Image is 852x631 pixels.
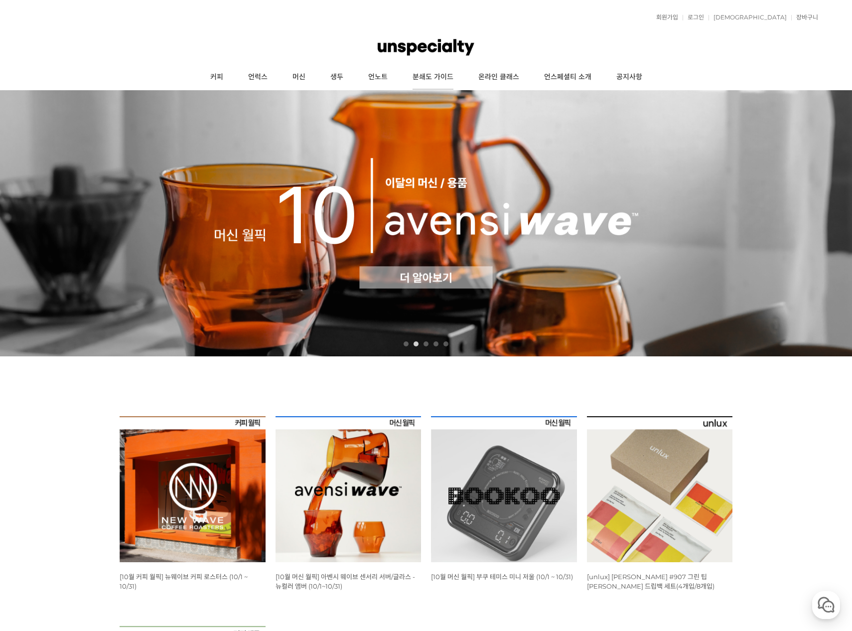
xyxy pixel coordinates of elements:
[378,32,474,62] img: 언스페셜티 몰
[276,573,415,590] a: [10월 머신 월픽] 아벤시 웨이브 센서리 서버/글라스 - 뉴컬러 앰버 (10/1~10/31)
[433,341,438,346] a: 4
[120,573,248,590] a: [10월 커피 월픽] 뉴웨이브 커피 로스터스 (10/1 ~ 10/31)
[466,65,532,90] a: 온라인 클래스
[443,341,448,346] a: 5
[709,14,787,20] a: [DEMOGRAPHIC_DATA]
[414,341,419,346] a: 2
[431,573,573,581] a: [10월 머신 월픽] 부쿠 테미스 미니 저울 (10/1 ~ 10/31)
[400,65,466,90] a: 분쇄도 가이드
[431,416,577,562] img: [10월 머신 월픽] 부쿠 테미스 미니 저울 (10/1 ~ 10/31)
[91,331,103,339] span: 대화
[404,341,409,346] a: 1
[276,416,422,562] img: [10월 머신 월픽] 아벤시 웨이브 센서리 서버/글라스 - 뉴컬러 앰버 (10/1~10/31)
[120,416,266,562] img: [10월 커피 월픽] 뉴웨이브 커피 로스터스 (10/1 ~ 10/31)
[651,14,678,20] a: 회원가입
[604,65,655,90] a: 공지사항
[198,65,236,90] a: 커피
[587,573,714,590] a: [unlux] [PERSON_NAME] #907 그린 팁 [PERSON_NAME] 드립백 세트(4개입/8개입)
[3,316,66,341] a: 홈
[424,341,428,346] a: 3
[236,65,280,90] a: 언럭스
[129,316,191,341] a: 설정
[683,14,704,20] a: 로그인
[280,65,318,90] a: 머신
[66,316,129,341] a: 대화
[318,65,356,90] a: 생두
[587,416,733,562] img: [unlux] 파나마 잰슨 #907 그린 팁 게이샤 워시드 드립백 세트(4개입/8개입)
[154,331,166,339] span: 설정
[31,331,37,339] span: 홈
[356,65,400,90] a: 언노트
[532,65,604,90] a: 언스페셜티 소개
[791,14,818,20] a: 장바구니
